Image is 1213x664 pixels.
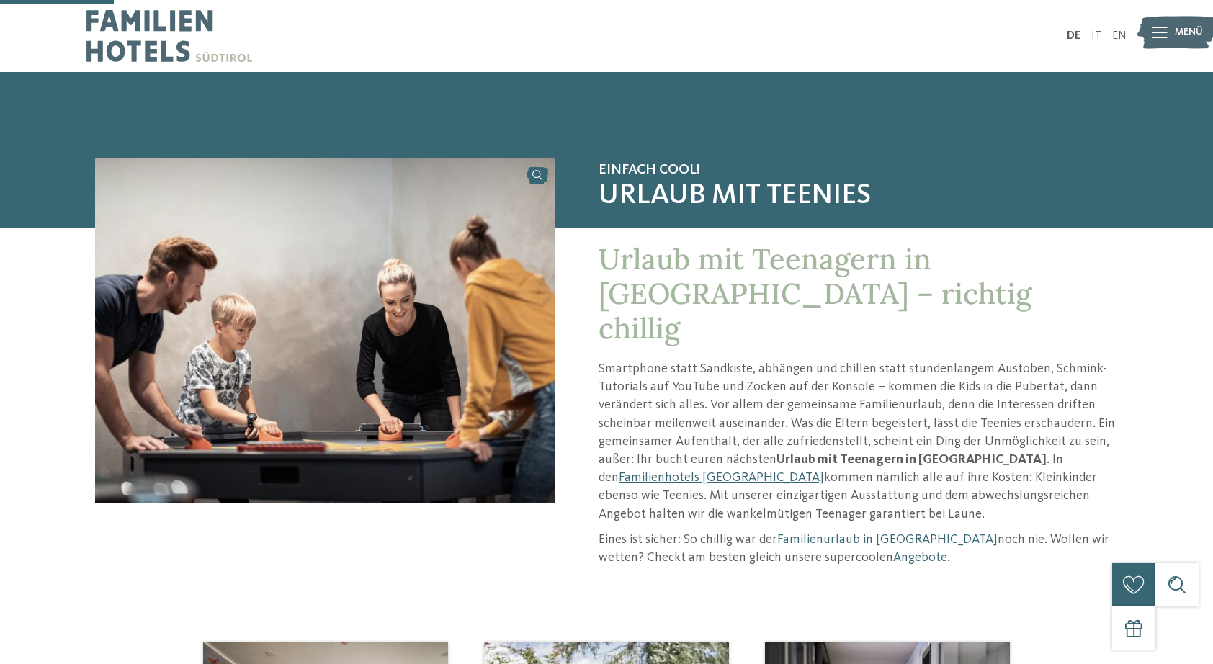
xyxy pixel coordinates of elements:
[1091,30,1101,42] a: IT
[599,360,1118,524] p: Smartphone statt Sandkiste, abhängen und chillen statt stundenlangem Austoben, Schmink-Tutorials ...
[599,241,1031,346] span: Urlaub mit Teenagern in [GEOGRAPHIC_DATA] – richtig chillig
[1112,30,1127,42] a: EN
[1067,30,1080,42] a: DE
[893,551,947,564] a: Angebote
[95,158,555,503] img: Urlaub mit Teenagern in Südtirol geplant?
[599,161,1118,179] span: Einfach cool!
[599,531,1118,567] p: Eines ist sicher: So chillig war der noch nie. Wollen wir wetten? Checkt am besten gleich unsere ...
[599,179,1118,213] span: Urlaub mit Teenies
[776,453,1047,466] strong: Urlaub mit Teenagern in [GEOGRAPHIC_DATA]
[619,471,824,484] a: Familienhotels [GEOGRAPHIC_DATA]
[1175,25,1203,40] span: Menü
[777,533,998,546] a: Familienurlaub in [GEOGRAPHIC_DATA]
